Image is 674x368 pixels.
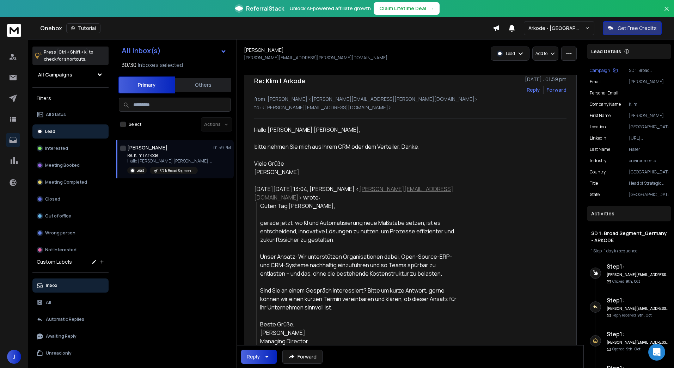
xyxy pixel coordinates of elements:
[244,47,284,54] h1: [PERSON_NAME]
[46,283,57,288] p: Inbox
[32,141,109,155] button: Interested
[607,296,668,305] h6: Step 1 :
[32,346,109,360] button: Unread only
[244,55,387,61] p: [PERSON_NAME][EMAIL_ADDRESS][PERSON_NAME][DOMAIN_NAME]
[591,48,621,55] p: Lead Details
[122,47,161,54] h1: All Inbox(s)
[247,353,260,360] div: Reply
[612,279,640,284] p: Clicked
[260,286,460,312] div: Sind Sie an einem Gespräch interessiert? Bitte um kurze Antwort, gerne können wir einen kurzen Te...
[160,168,194,173] p: SD 1: Broad Segment_Germany - ARKODE
[45,146,68,151] p: Interested
[629,102,668,107] p: Klim
[122,61,136,69] span: 30 / 30
[45,247,76,253] p: Not Interested
[535,51,547,56] p: Add to
[590,68,618,73] button: Campaign
[618,25,657,32] p: Get Free Credits
[32,226,109,240] button: Wrong person
[629,192,668,197] p: [GEOGRAPHIC_DATA]
[32,329,109,343] button: Awaiting Reply
[32,175,109,189] button: Meeting Completed
[32,243,109,257] button: Not Interested
[527,86,540,93] button: Reply
[629,169,668,175] p: [GEOGRAPHIC_DATA]
[290,5,371,12] p: Unlock AI-powered affiliate growth
[629,180,668,186] p: Head of Strategic Solutions
[66,23,100,33] button: Tutorial
[260,320,460,329] div: Beste Grüße,
[590,135,606,141] p: linkedin
[254,104,566,111] p: to: <[PERSON_NAME][EMAIL_ADDRESS][DOMAIN_NAME]>
[590,79,601,85] p: Email
[254,168,460,176] div: [PERSON_NAME]
[260,202,460,210] div: Guten Tag [PERSON_NAME],
[127,153,212,158] p: Re: Klim | Arkode
[590,124,606,130] p: location
[662,4,671,21] button: Close banner
[32,192,109,206] button: Closed
[607,306,668,311] h6: [PERSON_NAME][EMAIL_ADDRESS][DOMAIN_NAME]
[46,300,51,305] p: All
[590,158,606,164] p: industry
[546,86,566,93] div: Forward
[32,209,109,223] button: Out of office
[254,185,460,202] div: [DATE][DATE] 13:04, [PERSON_NAME] < > wrote:
[528,25,585,32] p: Arkode - [GEOGRAPHIC_DATA]
[590,180,598,186] p: title
[626,279,640,284] span: 9th, Oct
[260,252,460,278] div: Unser Ansatz: Wir unterstützen Organisationen dabei, Open-Source-ERP- und CRM-Systeme nachhaltig ...
[32,93,109,103] h3: Filters
[637,313,652,318] span: 9th, Oct
[607,262,668,271] h6: Step 1 :
[127,158,212,164] p: Hallo [PERSON_NAME] [PERSON_NAME], bitte nehmen
[32,295,109,309] button: All
[590,147,610,152] p: Last Name
[241,350,277,364] button: Reply
[32,158,109,172] button: Meeting Booked
[590,113,611,118] p: First Name
[46,350,72,356] p: Unread only
[254,142,460,168] div: bitte nehmen Sie mich aus Ihrem CRM oder dem Verteiler. Danke. Viele Grüße
[127,144,167,151] h1: [PERSON_NAME]
[40,23,493,33] div: Onebox
[590,169,606,175] p: Country
[45,230,75,236] p: Wrong person
[32,278,109,293] button: Inbox
[254,125,460,176] div: Hallo [PERSON_NAME] [PERSON_NAME],
[7,350,21,364] button: J
[429,5,434,12] span: →
[590,192,600,197] p: State
[590,90,618,96] p: Personal Email
[32,108,109,122] button: All Status
[45,179,87,185] p: Meeting Completed
[591,248,667,254] div: |
[603,21,662,35] button: Get Free Credits
[260,337,460,345] div: Managing Director
[629,124,668,130] p: [GEOGRAPHIC_DATA]
[118,76,175,93] button: Primary
[175,77,231,93] button: Others
[590,102,621,107] p: Company Name
[45,196,60,202] p: Closed
[591,248,602,254] span: 1 Step
[525,76,566,83] p: [DATE] : 01:59 pm
[604,248,637,254] span: 1 day in sequence
[591,230,667,244] h1: SD 1: Broad Segment_Germany - ARKODE
[136,168,144,173] p: Lead
[38,71,72,78] h1: All Campaigns
[629,147,668,152] p: Fisser
[45,129,55,134] p: Lead
[607,340,668,345] h6: [PERSON_NAME][EMAIL_ADDRESS][DOMAIN_NAME]
[648,344,665,361] div: Open Intercom Messenger
[612,346,641,352] p: Opened
[629,113,668,118] p: [PERSON_NAME]
[282,350,323,364] button: Forward
[246,4,284,13] span: ReferralStack
[129,122,141,127] label: Select
[629,79,668,85] p: [PERSON_NAME][EMAIL_ADDRESS][PERSON_NAME][DOMAIN_NAME]
[587,206,671,221] div: Activities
